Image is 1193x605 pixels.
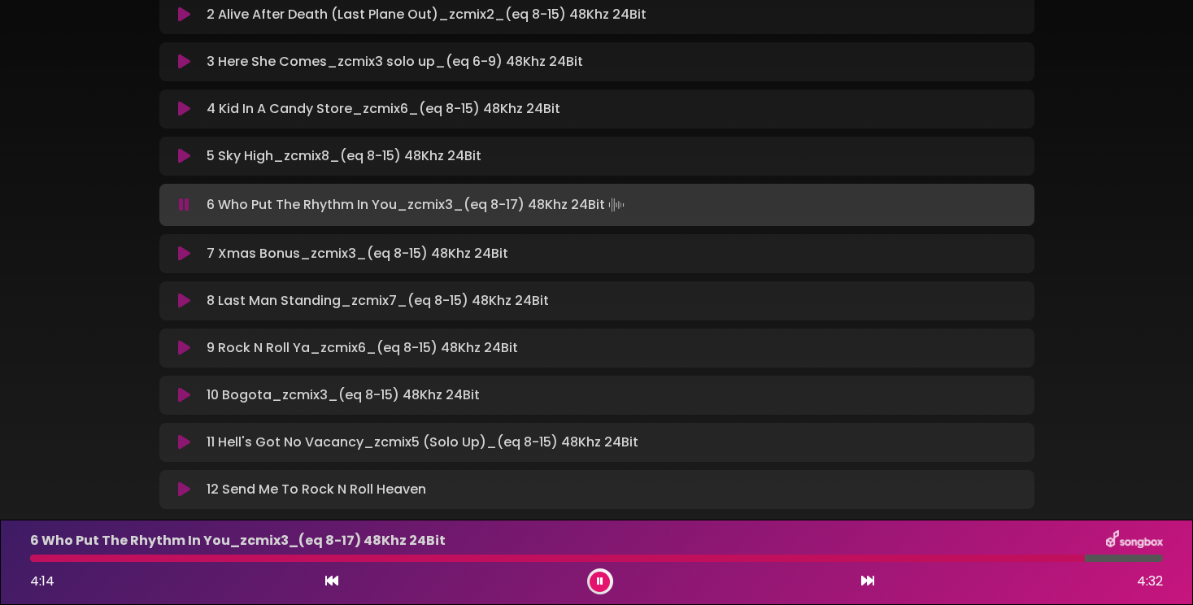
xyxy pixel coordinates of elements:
p: 6 Who Put The Rhythm In You_zcmix3_(eq 8-17) 48Khz 24Bit [30,531,446,551]
p: 12 Send Me To Rock N Roll Heaven [207,480,426,499]
p: 9 Rock N Roll Ya_zcmix6_(eq 8-15) 48Khz 24Bit [207,338,518,358]
p: 3 Here She Comes_zcmix3 solo up_(eq 6-9) 48Khz 24Bit [207,52,583,72]
span: 4:32 [1137,572,1163,591]
img: waveform4.gif [605,194,628,216]
p: 10 Bogota_zcmix3_(eq 8-15) 48Khz 24Bit [207,385,480,405]
p: 7 Xmas Bonus_zcmix3_(eq 8-15) 48Khz 24Bit [207,244,508,263]
p: 4 Kid In A Candy Store_zcmix6_(eq 8-15) 48Khz 24Bit [207,99,560,119]
p: 2 Alive After Death (Last Plane Out)_zcmix2_(eq 8-15) 48Khz 24Bit [207,5,647,24]
p: 11 Hell's Got No Vacancy_zcmix5 (Solo Up)_(eq 8-15) 48Khz 24Bit [207,433,638,452]
p: 8 Last Man Standing_zcmix7_(eq 8-15) 48Khz 24Bit [207,291,549,311]
p: 5 Sky High_zcmix8_(eq 8-15) 48Khz 24Bit [207,146,481,166]
p: 6 Who Put The Rhythm In You_zcmix3_(eq 8-17) 48Khz 24Bit [207,194,628,216]
img: songbox-logo-white.png [1106,530,1163,551]
span: 4:14 [30,572,54,590]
